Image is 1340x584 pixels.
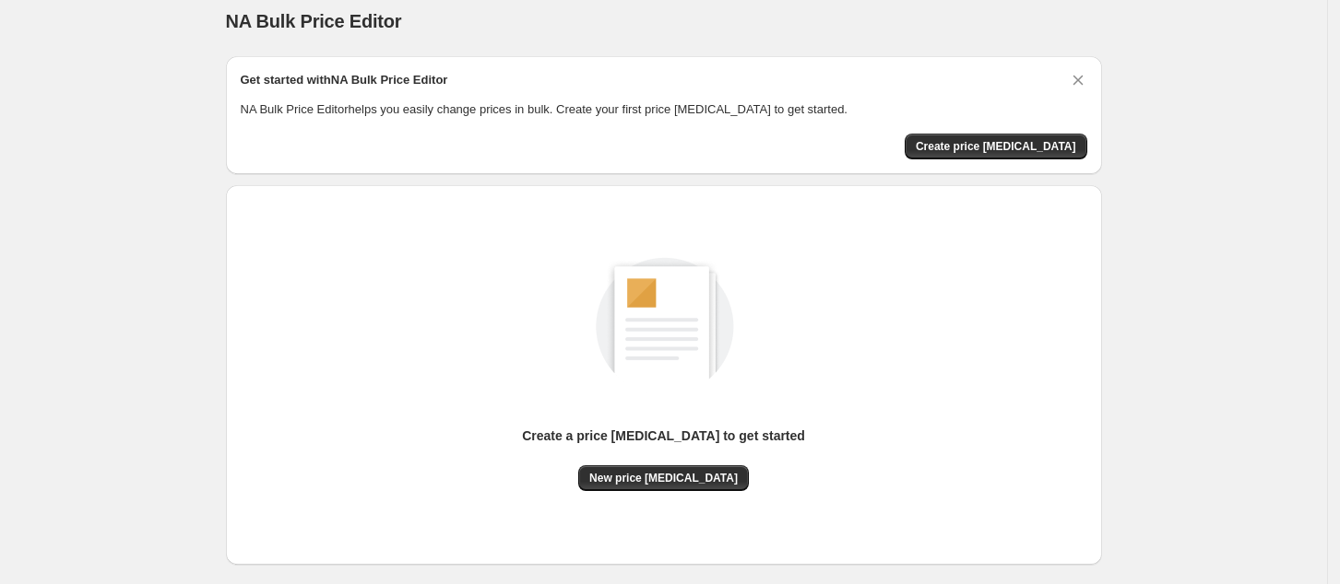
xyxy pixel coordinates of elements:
[916,139,1076,154] span: Create price [MEDICAL_DATA]
[522,426,805,445] p: Create a price [MEDICAL_DATA] to get started
[241,71,448,89] h2: Get started with NA Bulk Price Editor
[905,134,1087,159] button: Create price change job
[241,100,1087,119] p: NA Bulk Price Editor helps you easily change prices in bulk. Create your first price [MEDICAL_DAT...
[578,465,749,491] button: New price [MEDICAL_DATA]
[1069,71,1087,89] button: Dismiss card
[226,11,402,31] span: NA Bulk Price Editor
[589,471,738,485] span: New price [MEDICAL_DATA]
